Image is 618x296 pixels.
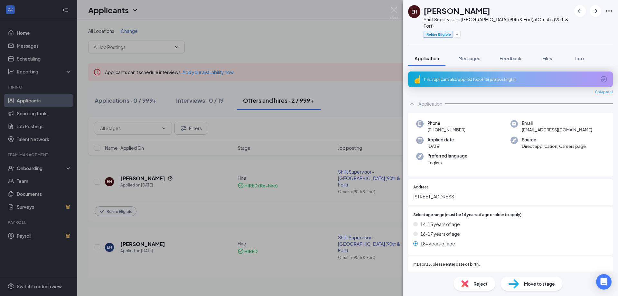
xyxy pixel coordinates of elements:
[411,8,417,15] div: EH
[420,230,460,237] span: 16-17 years of age
[473,280,488,287] span: Reject
[427,143,454,149] span: [DATE]
[420,221,460,228] span: 14-15 years of age
[427,153,467,159] span: Preferred language
[522,127,592,133] span: [EMAIL_ADDRESS][DOMAIN_NAME]
[424,77,596,82] div: This applicant also applied to 1 other job posting(s)
[413,184,428,190] span: Address
[592,7,599,15] svg: ArrowRight
[575,55,584,61] span: Info
[500,55,521,61] span: Feedback
[590,5,601,17] button: ArrowRight
[605,7,613,15] svg: Ellipses
[413,193,608,200] span: [STREET_ADDRESS]
[576,7,584,15] svg: ArrowLeftNew
[413,212,523,218] span: Select age range (must be 14 years of age or older to apply).
[427,159,467,166] span: English
[427,127,465,133] span: [PHONE_NUMBER]
[522,137,586,143] span: Source
[424,5,490,16] h1: [PERSON_NAME]
[455,33,459,36] svg: Plus
[458,55,480,61] span: Messages
[454,31,461,38] button: Plus
[413,262,480,268] span: If 14 or 15, please enter date of birth.
[524,280,555,287] span: Move to stage
[522,120,592,127] span: Email
[522,143,586,149] span: Direct application, Careers page
[600,75,608,83] svg: ArrowCircle
[408,100,416,108] svg: ChevronUp
[596,274,612,290] div: Open Intercom Messenger
[427,120,465,127] span: Phone
[542,55,552,61] span: Files
[574,5,586,17] button: ArrowLeftNew
[424,16,571,29] div: Shift Supervisor - [GEOGRAPHIC_DATA] (90th & Fort) at Omaha (90th & Fort)
[426,32,451,37] span: Rehire Eligible
[415,55,439,61] span: Application
[427,137,454,143] span: Applied date
[420,240,455,247] span: 18+ years of age
[595,90,613,95] span: Collapse all
[418,100,442,107] div: Application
